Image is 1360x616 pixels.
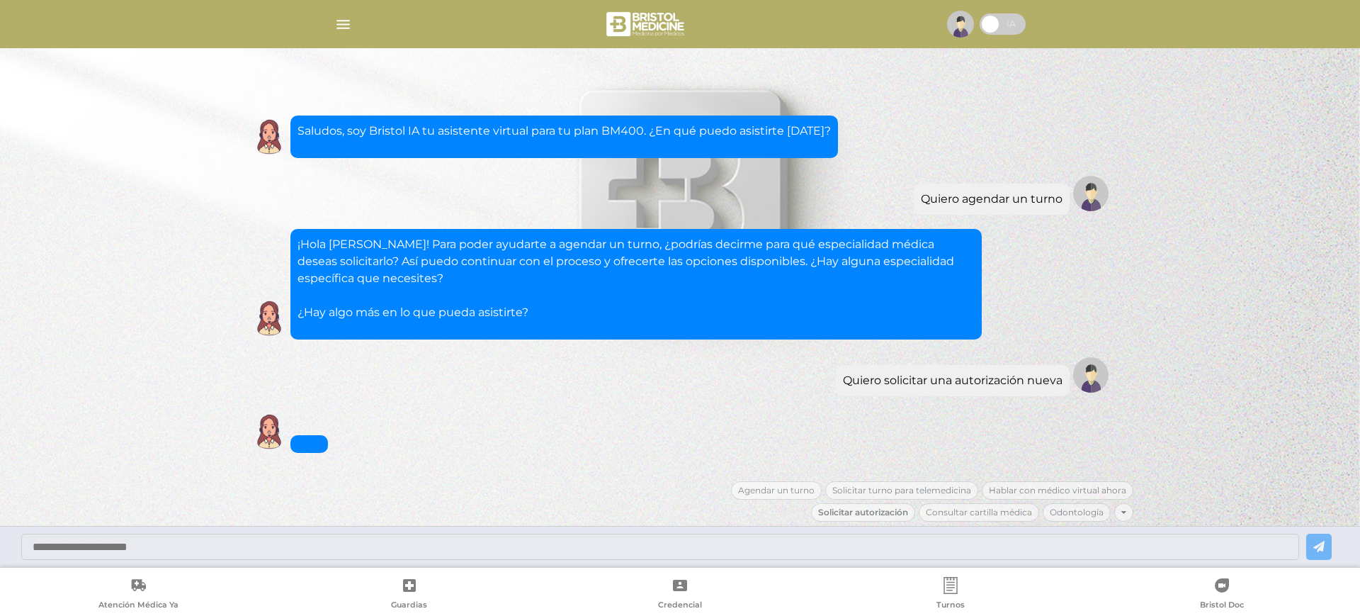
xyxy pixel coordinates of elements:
[251,414,287,449] img: Cober IA
[843,372,1062,389] div: Quiero solicitar una autorización nueva
[947,11,974,38] img: profile-placeholder.svg
[658,600,702,612] span: Credencial
[251,119,287,155] img: Cober IA
[815,577,1086,613] a: Turnos
[921,191,1062,208] div: Quiero agendar un turno
[3,577,273,613] a: Atención Médica Ya
[545,577,815,613] a: Credencial
[251,301,287,336] img: Cober IA
[1087,577,1357,613] a: Bristol Doc
[1200,600,1244,612] span: Bristol Doc
[297,123,831,140] p: Saludos, soy Bristol IA tu asistente virtual para tu plan BM400. ¿En qué puedo asistirte [DATE]?
[1073,357,1109,393] img: Tu imagen
[391,600,427,612] span: Guardias
[273,577,544,613] a: Guardias
[604,7,688,41] img: bristol-medicine-blanco.png
[297,236,975,321] p: ¡Hola [PERSON_NAME]! Para poder ayudarte a agendar un turno, ¿podrías decirme para qué especialid...
[936,600,965,612] span: Turnos
[98,600,178,612] span: Atención Médica Ya
[1073,176,1109,211] img: Tu imagen
[334,16,352,33] img: Cober_menu-lines-white.svg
